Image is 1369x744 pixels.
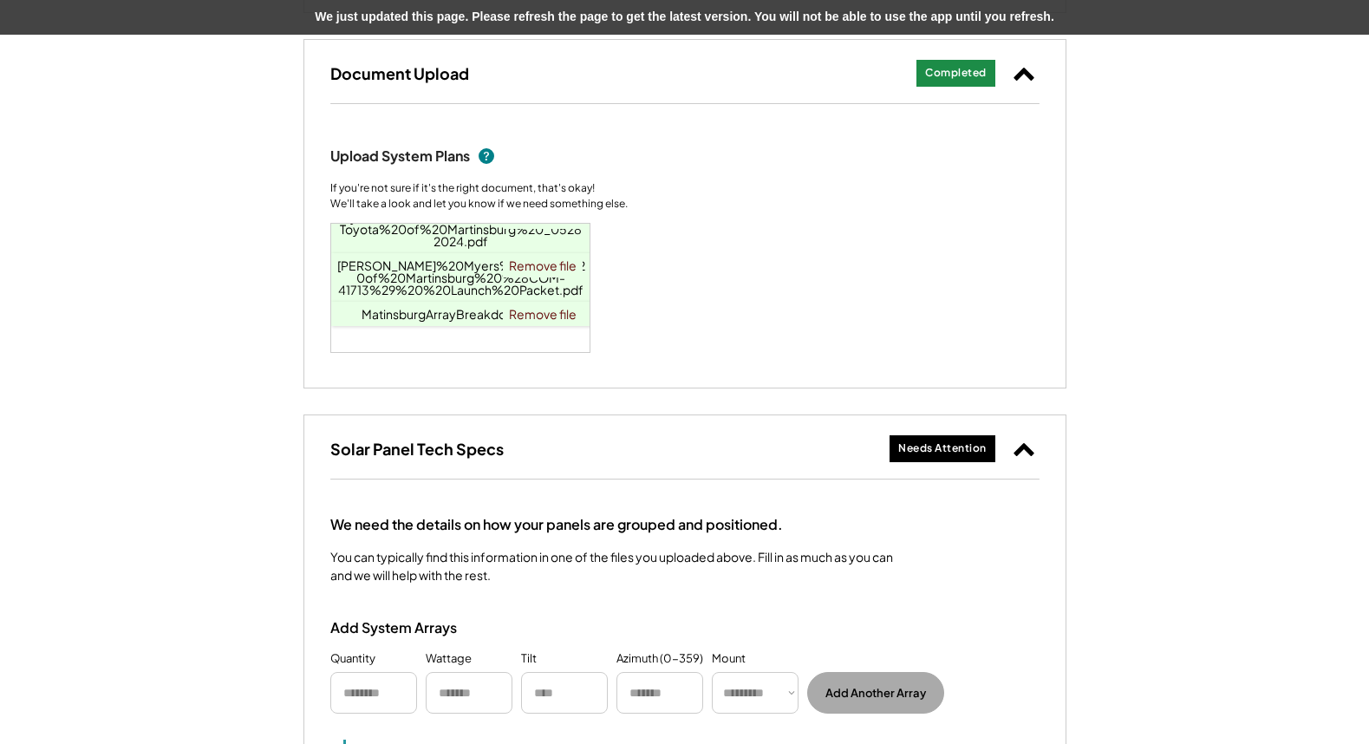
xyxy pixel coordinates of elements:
[898,441,987,456] div: Needs Attention
[337,209,585,249] a: Layout_COM-41713%20Carter%20Myers-Toyota%20of%20Martinsburg%20_05282024.pdf
[426,650,472,668] div: Wattage
[337,258,585,297] a: [PERSON_NAME]%20Myers%20Toyota%20of%20Martinsburg%20%28COM-41713%29%20%20Launch%20Packet.pdf
[330,514,783,535] div: We need the details on how your panels are grouped and positioned.
[330,180,628,212] div: If you're not sure if it's the right document, that's okay! We'll take a look and let you know if...
[330,650,375,668] div: Quantity
[503,302,583,326] a: Remove file
[521,650,537,668] div: Tilt
[616,650,703,668] div: Azimuth (0-359)
[330,619,504,637] div: Add System Arrays
[330,147,470,166] div: Upload System Plans
[330,548,894,584] div: You can typically find this information in one of the files you uploaded above. Fill in as much a...
[807,672,944,714] button: Add Another Array
[330,439,504,459] h3: Solar Panel Tech Specs
[362,306,560,322] a: MatinsburgArrayBreakdown (1).xlsx
[503,253,583,277] a: Remove file
[330,63,469,83] h3: Document Upload
[925,66,987,81] div: Completed
[712,650,746,668] div: Mount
